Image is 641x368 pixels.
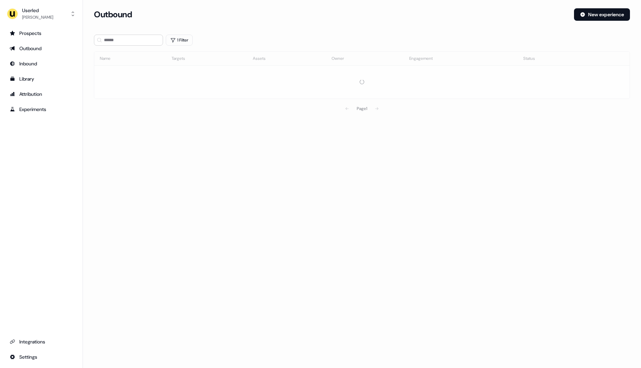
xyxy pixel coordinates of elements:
a: Go to integrations [6,351,77,362]
button: New experience [574,8,630,21]
div: Inbound [10,60,73,67]
a: Go to prospects [6,28,77,39]
div: Settings [10,353,73,360]
button: 1 Filter [166,35,193,46]
div: Prospects [10,30,73,37]
div: Integrations [10,338,73,345]
a: Go to templates [6,73,77,84]
div: Attribution [10,91,73,98]
div: Userled [22,7,53,14]
a: Go to Inbound [6,58,77,69]
div: Outbound [10,45,73,52]
div: Library [10,75,73,82]
a: Go to integrations [6,336,77,347]
div: Experiments [10,106,73,113]
a: Go to experiments [6,104,77,115]
div: [PERSON_NAME] [22,14,53,21]
h3: Outbound [94,9,132,20]
a: Go to outbound experience [6,43,77,54]
button: Userled[PERSON_NAME] [6,6,77,22]
a: Go to attribution [6,89,77,100]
